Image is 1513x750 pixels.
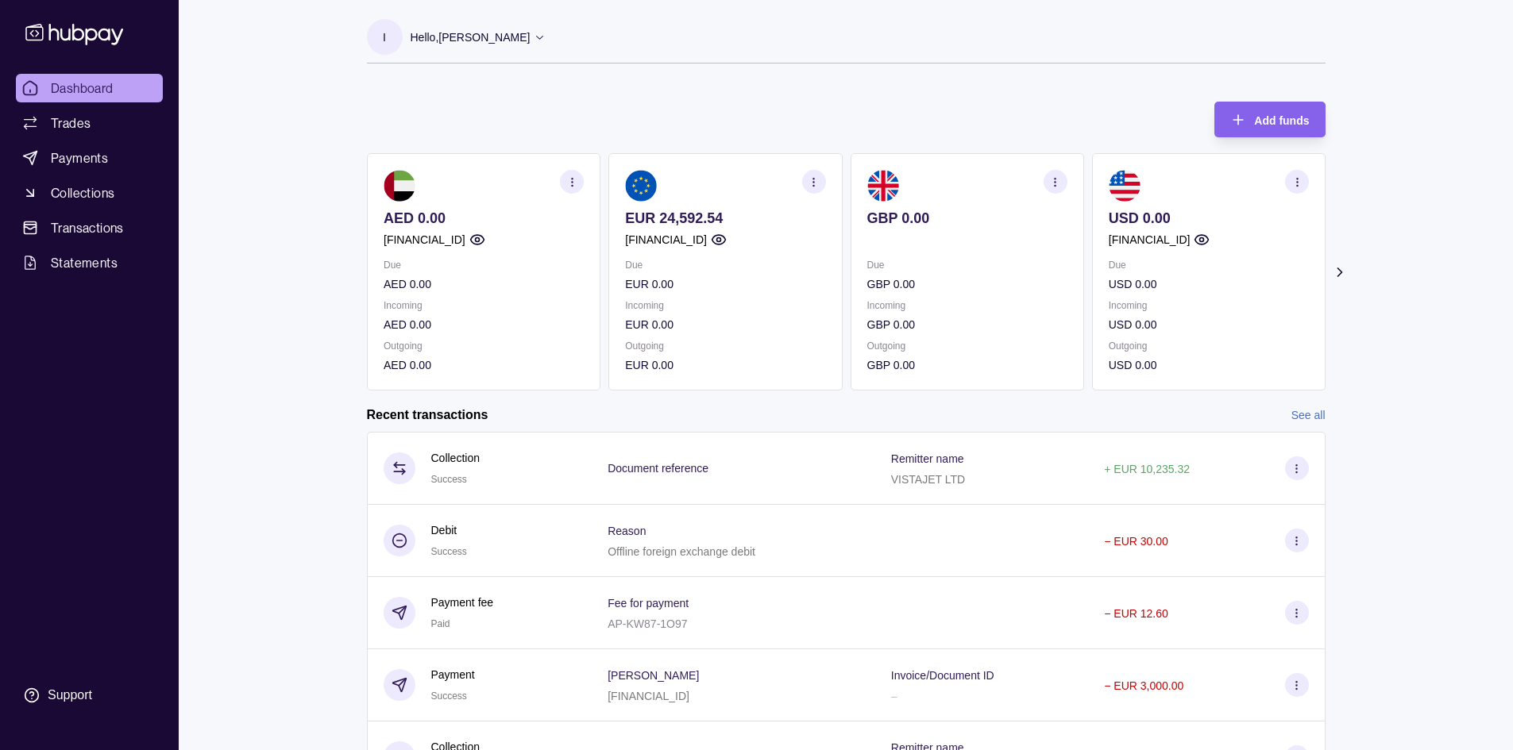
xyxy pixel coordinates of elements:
[625,210,825,227] p: EUR 24,592.54
[1214,102,1325,137] button: Add funds
[16,179,163,207] a: Collections
[625,256,825,274] p: Due
[608,597,689,610] p: Fee for payment
[384,316,584,333] p: AED 0.00
[1108,337,1308,355] p: Outgoing
[625,170,657,202] img: eu
[367,406,488,424] h2: Recent transactions
[625,316,825,333] p: EUR 0.00
[16,679,163,712] a: Support
[431,594,494,611] p: Payment fee
[384,256,584,274] p: Due
[51,113,91,133] span: Trades
[1108,356,1308,374] p: USD 0.00
[867,275,1067,293] p: GBP 0.00
[625,275,825,293] p: EUR 0.00
[891,669,994,682] p: Invoice/Document ID
[625,297,825,314] p: Incoming
[867,210,1067,227] p: GBP 0.00
[867,170,898,202] img: gb
[608,462,708,475] p: Document reference
[608,545,755,558] p: Offline foreign exchange debit
[431,546,467,557] span: Success
[608,690,689,702] p: [FINANCIAL_ID]
[384,275,584,293] p: AED 0.00
[384,210,584,227] p: AED 0.00
[1104,463,1190,475] p: + EUR 10,235.32
[16,109,163,137] a: Trades
[891,690,897,702] p: –
[431,449,480,467] p: Collection
[1104,535,1168,548] p: − EUR 30.00
[625,356,825,374] p: EUR 0.00
[16,74,163,102] a: Dashboard
[1108,170,1140,202] img: us
[411,29,531,46] p: Hello, [PERSON_NAME]
[867,297,1067,314] p: Incoming
[1104,679,1183,692] p: − EUR 3,000.00
[625,337,825,355] p: Outgoing
[51,183,114,202] span: Collections
[1291,406,1326,424] a: See all
[891,452,964,465] p: Remitter name
[867,316,1067,333] p: GBP 0.00
[625,231,707,248] p: [FINANCIAL_ID]
[608,525,646,537] p: Reason
[431,690,467,702] span: Success
[1108,275,1308,293] p: USD 0.00
[51,253,118,272] span: Statements
[384,231,465,248] p: [FINANCIAL_ID]
[384,356,584,374] p: AED 0.00
[867,256,1067,274] p: Due
[383,29,386,46] p: I
[384,337,584,355] p: Outgoing
[51,79,114,98] span: Dashboard
[1254,114,1309,127] span: Add funds
[48,687,92,704] div: Support
[608,669,699,682] p: [PERSON_NAME]
[1108,316,1308,333] p: USD 0.00
[431,474,467,485] span: Success
[16,144,163,172] a: Payments
[891,473,965,486] p: VISTAJET LTD
[867,356,1067,374] p: GBP 0.00
[51,148,108,167] span: Payments
[1108,210,1308,227] p: USD 0.00
[384,297,584,314] p: Incoming
[16,213,163,242] a: Transactions
[867,337,1067,355] p: Outgoing
[384,170,415,202] img: ae
[51,218,124,237] span: Transactions
[1108,231,1190,248] p: [FINANCIAL_ID]
[431,521,467,539] p: Debit
[431,666,475,683] p: Payment
[431,618,450,629] span: Paid
[16,248,163,277] a: Statements
[1104,607,1168,620] p: − EUR 12.60
[608,617,687,630] p: AP-KW87-1O97
[1108,297,1308,314] p: Incoming
[1108,256,1308,274] p: Due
